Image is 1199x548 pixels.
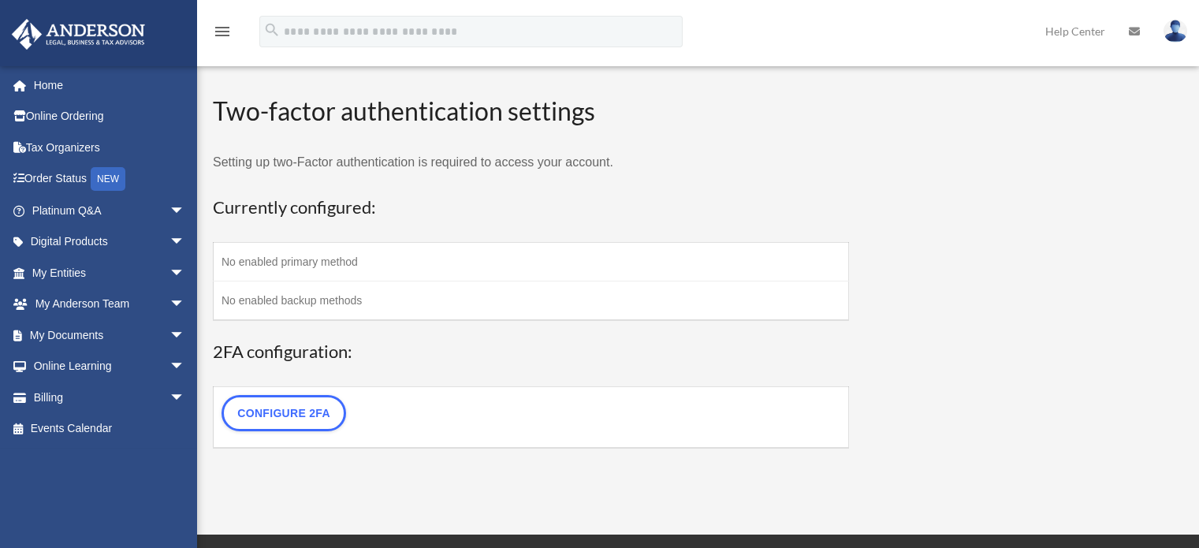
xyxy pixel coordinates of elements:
[169,257,201,289] span: arrow_drop_down
[213,340,849,364] h3: 2FA configuration:
[11,195,209,226] a: Platinum Q&Aarrow_drop_down
[11,163,209,196] a: Order StatusNEW
[169,351,201,383] span: arrow_drop_down
[214,281,849,320] td: No enabled backup methods
[169,382,201,414] span: arrow_drop_down
[169,226,201,259] span: arrow_drop_down
[213,151,849,173] p: Setting up two-Factor authentication is required to access your account.
[214,242,849,281] td: No enabled primary method
[213,196,849,220] h3: Currently configured:
[11,257,209,289] a: My Entitiesarrow_drop_down
[11,226,209,258] a: Digital Productsarrow_drop_down
[213,94,849,129] h2: Two-factor authentication settings
[222,395,346,431] a: Configure 2FA
[11,382,209,413] a: Billingarrow_drop_down
[7,19,150,50] img: Anderson Advisors Platinum Portal
[91,167,125,191] div: NEW
[11,289,209,320] a: My Anderson Teamarrow_drop_down
[169,289,201,321] span: arrow_drop_down
[263,21,281,39] i: search
[11,132,209,163] a: Tax Organizers
[169,195,201,227] span: arrow_drop_down
[1164,20,1187,43] img: User Pic
[11,351,209,382] a: Online Learningarrow_drop_down
[11,319,209,351] a: My Documentsarrow_drop_down
[213,28,232,41] a: menu
[11,101,209,132] a: Online Ordering
[11,413,209,445] a: Events Calendar
[11,69,209,101] a: Home
[169,319,201,352] span: arrow_drop_down
[213,22,232,41] i: menu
